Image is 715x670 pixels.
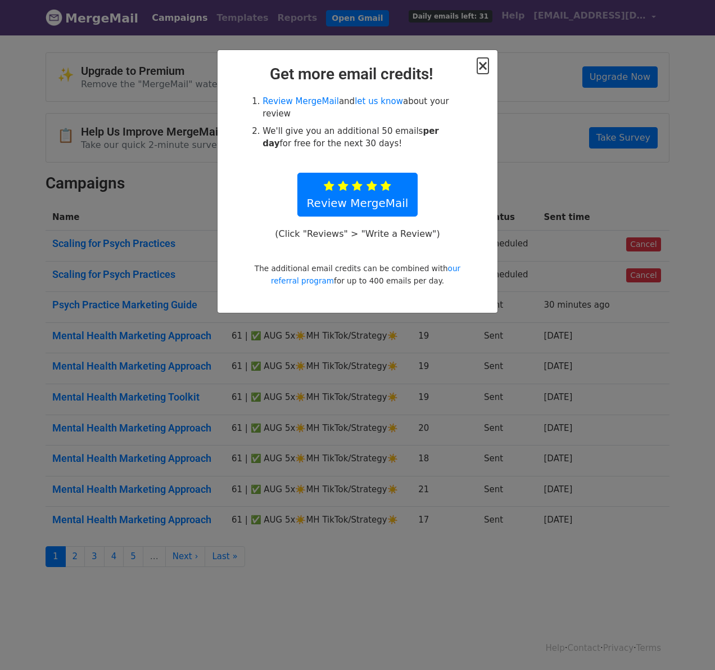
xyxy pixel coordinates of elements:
[263,96,339,106] a: Review MergeMail
[255,264,460,285] small: The additional email credits can be combined with for up to 400 emails per day.
[227,65,488,84] h2: Get more email credits!
[263,95,465,120] li: and about your review
[263,125,465,150] li: We'll give you an additional 50 emails for free for the next 30 days!
[269,228,446,240] p: (Click "Reviews" > "Write a Review")
[263,126,438,149] strong: per day
[271,264,460,285] a: our referral program
[355,96,403,106] a: let us know
[297,173,418,217] a: Review MergeMail
[477,58,488,74] span: ×
[477,59,488,73] button: Close
[659,616,715,670] iframe: Chat Widget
